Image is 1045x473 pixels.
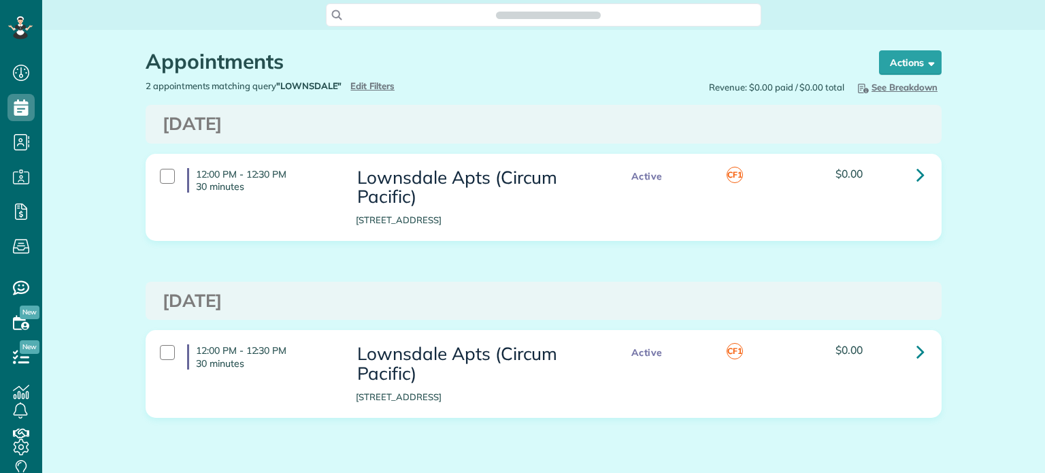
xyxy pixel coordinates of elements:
[163,291,925,311] h3: [DATE]
[835,167,863,180] span: $0.00
[187,344,335,369] h4: 12:00 PM - 12:30 PM
[196,180,335,193] p: 30 minutes
[727,343,743,359] span: CF1
[20,306,39,319] span: New
[727,167,743,183] span: CF1
[196,357,335,370] p: 30 minutes
[709,81,844,94] span: Revenue: $0.00 paid / $0.00 total
[276,80,342,91] strong: "LOWNSDALE"
[356,214,597,227] p: [STREET_ADDRESS]
[163,114,925,134] h3: [DATE]
[625,344,669,361] span: Active
[20,340,39,354] span: New
[146,50,853,73] h1: Appointments
[135,80,544,93] div: 2 appointments matching query
[350,80,395,91] a: Edit Filters
[879,50,942,75] button: Actions
[187,168,335,193] h4: 12:00 PM - 12:30 PM
[356,168,597,207] h3: Lownsdale Apts (Circum Pacific)
[835,343,863,357] span: $0.00
[356,344,597,383] h3: Lownsdale Apts (Circum Pacific)
[851,80,942,95] button: See Breakdown
[855,82,938,93] span: See Breakdown
[356,391,597,404] p: [STREET_ADDRESS]
[510,8,586,22] span: Search ZenMaid…
[625,168,669,185] span: Active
